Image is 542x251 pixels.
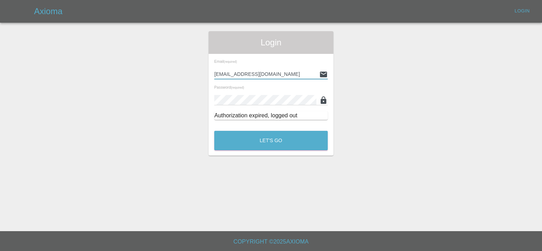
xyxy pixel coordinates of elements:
[214,59,237,63] span: Email
[511,6,533,17] a: Login
[224,60,237,63] small: (required)
[34,6,62,17] h5: Axioma
[214,111,328,120] div: Authorization expired, logged out
[6,237,536,247] h6: Copyright © 2025 Axioma
[214,37,328,48] span: Login
[231,86,244,89] small: (required)
[214,85,244,89] span: Password
[214,131,328,150] button: Let's Go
